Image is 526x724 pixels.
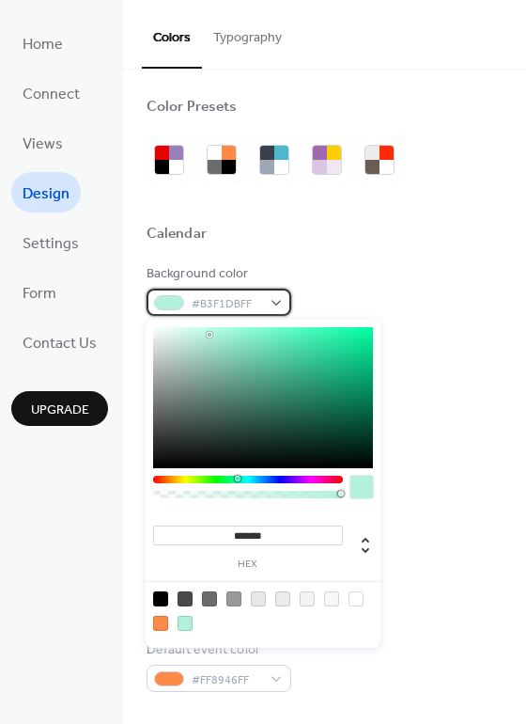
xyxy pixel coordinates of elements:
[11,72,91,113] a: Connect
[348,591,364,606] div: rgb(255, 255, 255)
[226,591,241,606] div: rgb(153, 153, 153)
[147,264,287,284] div: Background color
[11,391,108,426] button: Upgrade
[23,30,63,59] span: Home
[178,591,193,606] div: rgb(74, 74, 74)
[202,591,217,606] div: rgb(108, 108, 108)
[147,98,237,118] div: Color Presets
[23,279,56,308] span: Form
[11,272,68,312] a: Form
[23,130,63,159] span: Views
[23,180,70,209] span: Design
[178,616,193,631] div: rgb(179, 241, 219)
[251,591,266,606] div: rgb(231, 231, 231)
[147,225,207,244] div: Calendar
[275,591,290,606] div: rgb(235, 235, 235)
[11,322,108,362] a: Contact Us
[11,172,81,212] a: Design
[11,222,90,262] a: Settings
[192,294,261,314] span: #B3F1DBFF
[23,329,97,358] span: Contact Us
[153,616,168,631] div: rgb(255, 137, 70)
[23,229,79,259] span: Settings
[324,591,339,606] div: rgb(248, 248, 248)
[153,591,168,606] div: rgb(0, 0, 0)
[23,80,80,109] span: Connect
[192,670,261,690] span: #FF8946FF
[153,559,343,570] label: hex
[300,591,315,606] div: rgb(243, 243, 243)
[31,401,89,420] span: Upgrade
[11,23,74,63] a: Home
[147,640,287,660] div: Default event color
[11,122,74,163] a: Views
